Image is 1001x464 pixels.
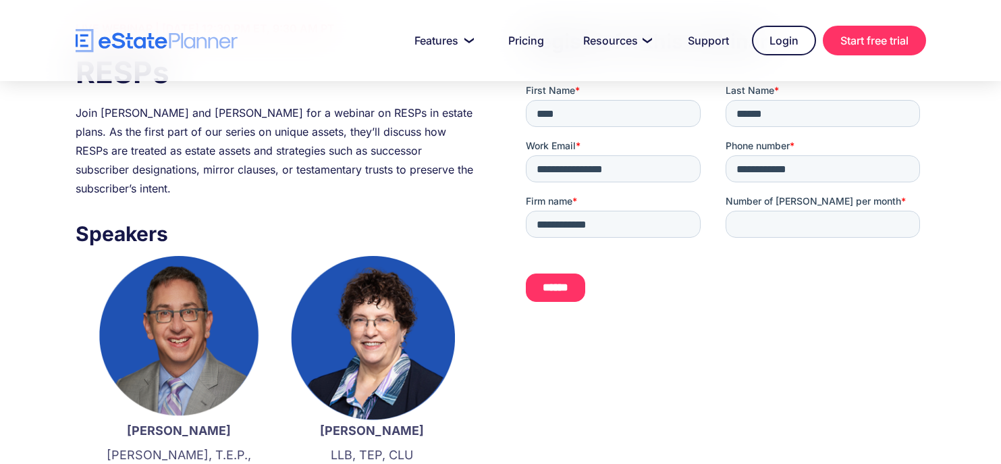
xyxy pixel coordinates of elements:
[320,423,424,438] strong: [PERSON_NAME]
[289,446,455,464] p: LLB, TEP, CLU
[127,423,231,438] strong: [PERSON_NAME]
[398,27,485,54] a: Features
[567,27,665,54] a: Resources
[672,27,745,54] a: Support
[76,29,238,53] a: home
[492,27,560,54] a: Pricing
[526,84,925,326] iframe: Form 0
[76,218,475,249] h3: Speakers
[76,103,475,198] div: Join [PERSON_NAME] and [PERSON_NAME] for a webinar on RESPs in estate plans. As the first part of...
[823,26,926,55] a: Start free trial
[752,26,816,55] a: Login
